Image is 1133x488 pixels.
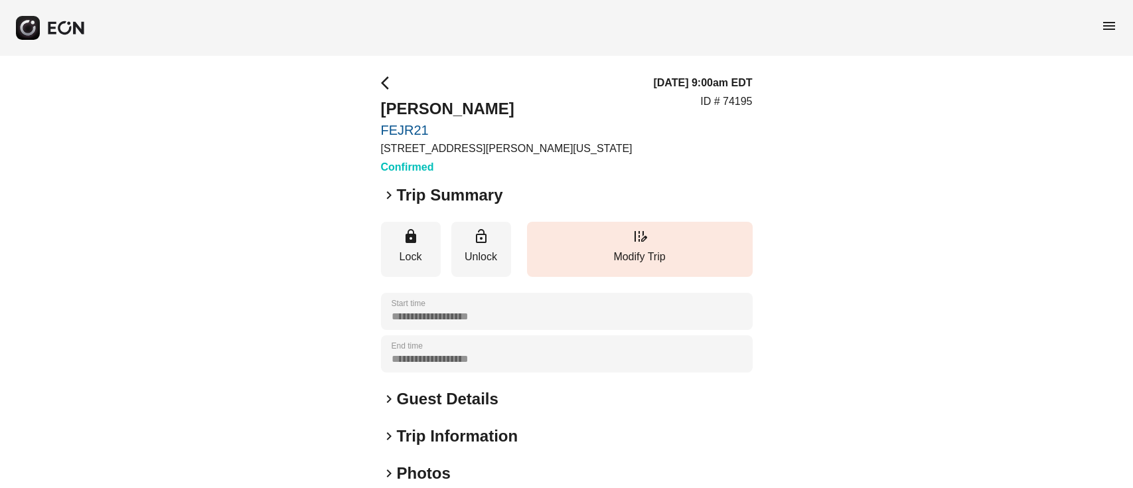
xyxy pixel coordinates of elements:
[381,465,397,481] span: keyboard_arrow_right
[388,249,434,265] p: Lock
[473,228,489,244] span: lock_open
[381,428,397,444] span: keyboard_arrow_right
[397,388,498,410] h2: Guest Details
[527,222,753,277] button: Modify Trip
[381,391,397,407] span: keyboard_arrow_right
[653,75,752,91] h3: [DATE] 9:00am EDT
[700,94,752,110] p: ID # 74195
[381,75,397,91] span: arrow_back_ios
[458,249,504,265] p: Unlock
[403,228,419,244] span: lock
[381,122,633,138] a: FEJR21
[1101,18,1117,34] span: menu
[381,187,397,203] span: keyboard_arrow_right
[451,222,511,277] button: Unlock
[534,249,746,265] p: Modify Trip
[632,228,648,244] span: edit_road
[381,141,633,157] p: [STREET_ADDRESS][PERSON_NAME][US_STATE]
[397,426,518,447] h2: Trip Information
[397,185,503,206] h2: Trip Summary
[381,159,633,175] h3: Confirmed
[397,463,451,484] h2: Photos
[381,98,633,120] h2: [PERSON_NAME]
[381,222,441,277] button: Lock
